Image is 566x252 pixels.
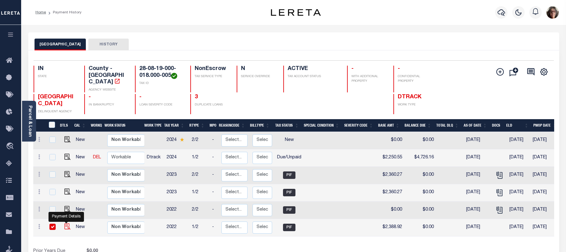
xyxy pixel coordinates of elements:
p: TAX SERVICE TYPE [195,74,229,79]
th: ELD: activate to sort column ascending [504,119,531,132]
td: - [210,184,219,202]
td: $2,360.27 [378,167,405,184]
th: Base Amt: activate to sort column ascending [376,119,402,132]
td: 2/2 [189,202,210,219]
h4: County - [GEOGRAPHIC_DATA] [89,66,128,86]
td: $0.00 [405,132,436,149]
th: ReasonCode: activate to sort column ascending [216,119,248,132]
th: CAL: activate to sort column ascending [72,119,88,132]
p: DELINQUENT AGENCY [38,110,77,114]
td: 2022 [164,219,189,236]
td: $0.00 [378,132,405,149]
td: New [73,149,90,167]
th: RType: activate to sort column ascending [187,119,207,132]
span: - [89,94,91,100]
i: travel_explore [6,142,16,151]
th: &nbsp;&nbsp;&nbsp;&nbsp;&nbsp;&nbsp;&nbsp;&nbsp;&nbsp;&nbsp; [33,119,45,132]
th: &nbsp; [45,119,58,132]
div: Payment Details [49,212,84,222]
td: $0.00 [405,202,436,219]
li: Payment History [46,10,81,15]
td: 2/2 [189,167,210,184]
h4: IN [38,66,77,72]
td: [DATE] [464,219,492,236]
td: 2023 [164,167,189,184]
th: PWOP Date: activate to sort column ascending [531,119,559,132]
p: WITH ADDITIONAL PROPERTY [351,74,386,84]
h4: ACTIVE [288,66,340,72]
p: LOAN SEVERITY CODE [139,103,183,107]
span: DTRACK [398,94,421,100]
td: [DATE] [507,219,530,236]
h4: N [241,66,276,72]
span: PIF [283,224,295,231]
span: - [398,66,400,72]
h4: NonEscrow [195,66,229,72]
td: [DATE] [464,184,492,202]
td: New [73,219,90,236]
td: $0.00 [378,202,405,219]
td: New [73,167,90,184]
td: 1/2 [189,184,210,202]
td: [DATE] [464,167,492,184]
span: PIF [283,206,295,214]
h4: 28-08-19-000-018.000-005 [139,66,183,79]
td: $4,726.16 [405,149,436,167]
p: IN BANKRUPTCY [89,103,128,107]
td: New [73,132,90,149]
a: 3 [195,94,198,100]
p: TAX ID [139,81,183,86]
th: Tax Status: activate to sort column ascending [272,119,301,132]
td: [DATE] [507,167,530,184]
p: CONFIDENTIAL PROPERTY [398,74,437,84]
td: [DATE] [530,219,558,236]
td: Dtrack [144,149,164,167]
th: MPO [207,119,216,132]
td: 2022 [164,202,189,219]
p: TAX ACCOUNT STATUS [288,74,340,79]
p: AGENCY WEBSITE [89,88,128,92]
td: [DATE] [464,132,492,149]
td: $2,360.27 [378,184,405,202]
span: PIF [283,189,295,196]
td: - [210,167,219,184]
th: Work Type [142,119,162,132]
th: WorkQ [88,119,102,132]
th: Balance Due: activate to sort column ascending [402,119,434,132]
td: [DATE] [530,202,558,219]
th: DTLS [58,119,72,132]
td: New [275,132,304,149]
img: Star.svg [180,138,184,142]
th: Total DLQ: activate to sort column ascending [434,119,461,132]
td: [DATE] [530,184,558,202]
td: [DATE] [507,132,530,149]
td: [DATE] [530,149,558,167]
td: [DATE] [507,202,530,219]
span: - [139,94,141,100]
td: - [210,132,219,149]
p: STATE [38,74,77,79]
a: Home [35,11,46,14]
td: 1/2 [189,219,210,236]
td: 2024 [164,149,189,167]
th: Work Status [102,119,144,132]
button: [GEOGRAPHIC_DATA] [35,39,86,50]
td: $2,250.55 [378,149,405,167]
button: HISTORY [88,39,129,50]
td: [DATE] [507,184,530,202]
td: New [73,184,90,202]
td: [DATE] [507,149,530,167]
td: - [210,202,219,219]
td: [DATE] [464,202,492,219]
span: - [351,66,354,72]
th: Tax Year: activate to sort column ascending [162,119,187,132]
td: 2023 [164,184,189,202]
td: $0.00 [405,219,436,236]
td: $0.00 [405,184,436,202]
td: $0.00 [405,167,436,184]
img: logo-dark.svg [271,9,321,16]
th: Special Condition: activate to sort column ascending [301,119,342,132]
span: [GEOGRAPHIC_DATA] [38,94,73,107]
td: Due/Unpaid [275,149,304,167]
td: [DATE] [530,167,558,184]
